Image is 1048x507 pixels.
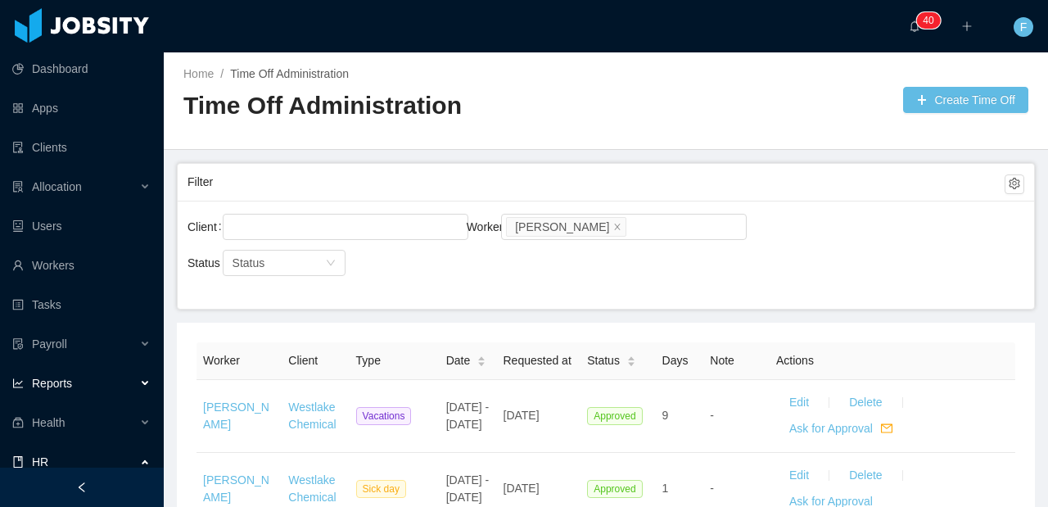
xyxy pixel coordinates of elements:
span: Days [662,354,689,367]
a: Westlake Chemical [288,473,336,504]
button: icon: plusCreate Time Off [903,87,1028,113]
button: Edit [776,390,822,416]
span: Health [32,416,65,429]
a: icon: pie-chartDashboard [12,52,151,85]
span: [DATE] [504,482,540,495]
span: Worker [203,354,240,367]
span: HR [32,455,48,469]
span: - [710,409,714,422]
a: Home [183,67,214,80]
button: Delete [836,463,895,489]
i: icon: book [12,456,24,468]
div: [PERSON_NAME] [515,218,609,236]
i: icon: medicine-box [12,417,24,428]
div: Filter [187,167,1005,197]
span: Status [587,352,620,369]
span: Requested at [504,354,571,367]
i: icon: caret-down [626,360,635,365]
span: [DATE] - [DATE] [446,473,490,504]
span: Payroll [32,337,67,351]
p: 4 [923,12,928,29]
a: Westlake Chemical [288,401,336,431]
i: icon: close [613,222,621,232]
label: Worker [467,220,515,233]
i: icon: plus [961,20,973,32]
span: 1 [662,482,669,495]
span: Reports [32,377,72,390]
span: Approved [587,407,642,425]
label: Status [187,256,232,269]
a: icon: profileTasks [12,288,151,321]
span: Allocation [32,180,82,193]
span: Sick day [356,480,406,498]
label: Client [187,220,228,233]
div: Sort [477,354,486,365]
button: icon: setting [1005,174,1024,194]
span: [DATE] [504,409,540,422]
input: Worker [630,217,639,237]
input: Client [228,217,237,237]
span: Date [446,352,471,369]
span: Status [233,256,265,269]
div: Sort [626,354,636,365]
span: F [1020,17,1028,37]
i: icon: down [326,258,336,269]
a: [PERSON_NAME] [203,401,269,431]
span: Approved [587,480,642,498]
p: 0 [928,12,934,29]
i: icon: line-chart [12,378,24,389]
li: Luis Ramirez [506,217,626,237]
span: - [710,482,714,495]
i: icon: caret-up [477,354,486,359]
a: icon: robotUsers [12,210,151,242]
i: icon: file-protect [12,338,24,350]
a: icon: userWorkers [12,249,151,282]
a: icon: appstoreApps [12,92,151,124]
button: Edit [776,463,822,489]
span: Note [710,354,734,367]
sup: 40 [916,12,940,29]
i: icon: bell [909,20,920,32]
span: Type [356,354,381,367]
i: icon: solution [12,181,24,192]
span: 9 [662,409,669,422]
a: Time Off Administration [230,67,349,80]
span: Vacations [356,407,412,425]
button: Ask for Approvalmail [776,416,906,442]
h2: Time Off Administration [183,89,606,123]
i: icon: caret-down [477,360,486,365]
i: icon: caret-up [626,354,635,359]
span: Actions [776,354,814,367]
span: Client [288,354,318,367]
a: icon: auditClients [12,131,151,164]
span: / [220,67,224,80]
button: Delete [836,390,895,416]
a: [PERSON_NAME] [203,473,269,504]
span: [DATE] - [DATE] [446,401,490,431]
